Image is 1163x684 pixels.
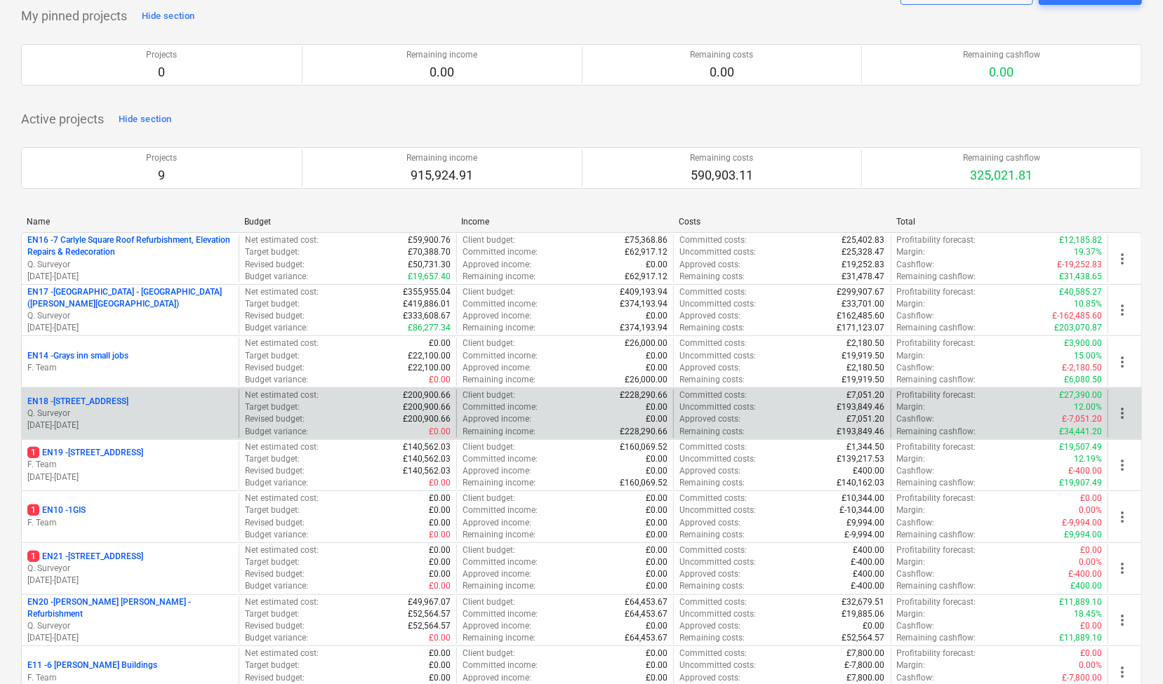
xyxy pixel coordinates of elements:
[1074,350,1102,362] p: 15.00%
[1114,354,1131,370] span: more_vert
[646,362,667,374] p: £0.00
[1074,246,1102,258] p: 19.37%
[21,111,104,128] p: Active projects
[851,556,885,568] p: £-400.00
[27,408,233,420] p: Q. Surveyor
[646,492,667,504] p: £0.00
[1059,271,1102,283] p: £31,438.65
[27,396,233,431] div: EN18 -[STREET_ADDRESS]Q. Surveyor[DATE]-[DATE]
[245,337,319,349] p: Net estimated cost :
[1064,374,1102,386] p: £6,080.50
[408,271,451,283] p: £19,657.40
[897,426,976,438] p: Remaining cashflow :
[1114,457,1131,474] span: more_vert
[1114,560,1131,577] span: more_vert
[679,492,747,504] p: Committed costs :
[897,374,976,386] p: Remaining cashflow :
[842,259,885,271] p: £19,252.83
[27,217,233,227] div: Name
[896,217,1103,227] div: Total
[897,389,976,401] p: Profitability forecast :
[21,8,127,25] p: My pinned projects
[847,441,885,453] p: £1,344.50
[463,389,515,401] p: Client budget :
[27,234,233,283] div: EN16 -7 Carlyle Square Roof Refurbishment, Elevation Repairs & RedecorationQ. Surveyor[DATE]-[DATE]
[27,596,233,645] div: EN20 -[PERSON_NAME] [PERSON_NAME] - RefurbishmentQ. Surveyor[DATE]-[DATE]
[963,64,1040,81] p: 0.00
[1080,492,1102,504] p: £0.00
[679,217,885,227] div: Costs
[690,167,753,184] p: 590,903.11
[679,465,740,477] p: Approved costs :
[842,492,885,504] p: £10,344.00
[679,259,740,271] p: Approved costs :
[679,350,756,362] p: Uncommitted costs :
[1074,453,1102,465] p: 12.19%
[897,504,926,516] p: Margin :
[963,167,1040,184] p: 325,021.81
[847,362,885,374] p: £2,180.50
[429,374,451,386] p: £0.00
[625,374,667,386] p: £26,000.00
[406,49,477,61] p: Remaining income
[679,234,747,246] p: Committed costs :
[403,298,451,310] p: £419,886.01
[138,5,198,27] button: Hide section
[1114,250,1131,267] span: more_vert
[646,504,667,516] p: £0.00
[403,401,451,413] p: £200,900.66
[1057,259,1102,271] p: £-19,252.83
[847,337,885,349] p: £2,180.50
[837,426,885,438] p: £193,849.46
[1079,504,1102,516] p: 0.00%
[245,465,305,477] p: Revised budget :
[429,426,451,438] p: £0.00
[679,477,745,489] p: Remaining costs :
[408,350,451,362] p: £22,100.00
[429,544,451,556] p: £0.00
[27,447,233,483] div: 1EN19 -[STREET_ADDRESS]F. Team[DATE]-[DATE]
[853,465,885,477] p: £400.00
[27,659,157,671] p: E11 - 6 [PERSON_NAME] Buildings
[27,234,233,258] p: EN16 - 7 Carlyle Square Roof Refurbishment, Elevation Repairs & Redecoration
[646,350,667,362] p: £0.00
[1064,529,1102,541] p: £9,994.00
[406,152,477,164] p: Remaining income
[897,286,976,298] p: Profitability forecast :
[679,310,740,322] p: Approved costs :
[897,529,976,541] p: Remaining cashflow :
[1114,302,1131,318] span: more_vert
[897,234,976,246] p: Profitability forecast :
[1054,322,1102,334] p: £203,070.87
[851,580,885,592] p: £-400.00
[463,350,538,362] p: Committed income :
[1080,544,1102,556] p: £0.00
[679,544,747,556] p: Committed costs :
[27,632,233,644] p: [DATE] - [DATE]
[620,441,667,453] p: £160,069.52
[646,580,667,592] p: £0.00
[847,413,885,425] p: £7,051.20
[27,396,128,408] p: EN18 - [STREET_ADDRESS]
[963,152,1040,164] p: Remaining cashflow
[463,441,515,453] p: Client budget :
[679,580,745,592] p: Remaining costs :
[403,441,451,453] p: £140,562.03
[403,453,451,465] p: £140,562.03
[646,529,667,541] p: £0.00
[245,310,305,322] p: Revised budget :
[463,492,515,504] p: Client budget :
[679,453,756,465] p: Uncommitted costs :
[27,271,233,283] p: [DATE] - [DATE]
[847,517,885,529] p: £9,994.00
[1059,441,1102,453] p: £19,507.49
[679,401,756,413] p: Uncommitted costs :
[463,337,515,349] p: Client budget :
[245,556,300,568] p: Target budget :
[245,234,319,246] p: Net estimated cost :
[625,246,667,258] p: £62,917.12
[463,596,515,608] p: Client budget :
[463,298,538,310] p: Committed income :
[27,620,233,632] p: Q. Surveyor
[897,441,976,453] p: Profitability forecast :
